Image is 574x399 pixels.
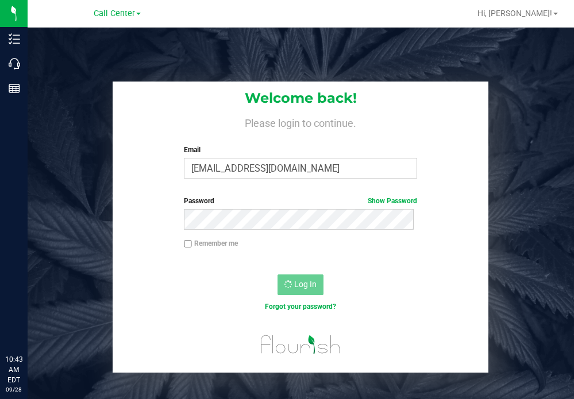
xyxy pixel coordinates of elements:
span: Log In [294,280,317,289]
inline-svg: Reports [9,83,20,94]
h4: Please login to continue. [113,115,488,129]
a: Show Password [368,197,417,205]
h1: Welcome back! [113,91,488,106]
label: Email [184,145,417,155]
span: Hi, [PERSON_NAME]! [477,9,552,18]
input: Remember me [184,240,192,248]
inline-svg: Call Center [9,58,20,69]
a: Forgot your password? [265,303,336,311]
img: flourish_logo.svg [254,324,348,365]
inline-svg: Inventory [9,33,20,45]
p: 09/28 [5,385,22,394]
span: Call Center [94,9,135,18]
p: 10:43 AM EDT [5,354,22,385]
span: Password [184,197,214,205]
label: Remember me [184,238,238,249]
button: Log In [278,274,323,295]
